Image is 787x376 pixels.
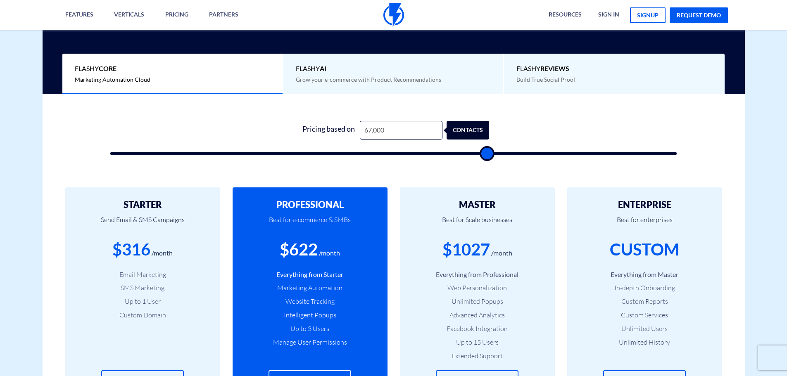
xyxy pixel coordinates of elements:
[78,283,208,293] li: SMS Marketing
[75,76,150,83] span: Marketing Automation Cloud
[412,270,542,279] li: Everything from Professional
[296,76,441,83] span: Grow your e-commerce with Product Recommendations
[245,324,375,333] li: Up to 3 Users
[442,238,490,261] div: $1027
[451,121,493,140] div: contacts
[99,64,117,72] b: Core
[75,64,270,73] span: Flashy
[245,338,375,347] li: Manage User Permissions
[412,338,542,347] li: Up to 15 Users
[78,310,208,320] li: Custom Domain
[245,200,375,210] h2: PROFESSIONAL
[412,310,542,320] li: Advanced Analytics
[610,238,679,261] div: CUSTOM
[630,7,666,23] a: signup
[280,238,318,261] div: $622
[319,248,340,258] div: /month
[412,200,542,210] h2: MASTER
[491,248,512,258] div: /month
[580,324,710,333] li: Unlimited Users
[320,64,326,72] b: AI
[245,210,375,238] p: Best for e-commerce & SMBs
[580,338,710,347] li: Unlimited History
[245,270,375,279] li: Everything from Starter
[516,76,575,83] span: Build True Social Proof
[412,210,542,238] p: Best for Scale businesses
[412,283,542,293] li: Web Personalization
[580,283,710,293] li: In-depth Onboarding
[580,270,710,279] li: Everything from Master
[296,64,491,73] span: Flashy
[580,210,710,238] p: Best for enterprises
[78,297,208,306] li: Up to 1 User
[580,310,710,320] li: Custom Services
[516,64,712,73] span: Flashy
[670,7,728,23] a: request demo
[540,64,569,72] b: REVIEWS
[112,238,150,261] div: $316
[245,297,375,306] li: Website Tracking
[245,310,375,320] li: Intelligent Popups
[245,283,375,293] li: Marketing Automation
[298,121,360,140] div: Pricing based on
[78,210,208,238] p: Send Email & SMS Campaigns
[78,270,208,279] li: Email Marketing
[412,297,542,306] li: Unlimited Popups
[580,297,710,306] li: Custom Reports
[580,200,710,210] h2: ENTERPRISE
[412,324,542,333] li: Facebook Integration
[152,248,173,258] div: /month
[78,200,208,210] h2: STARTER
[412,351,542,361] li: Extended Support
